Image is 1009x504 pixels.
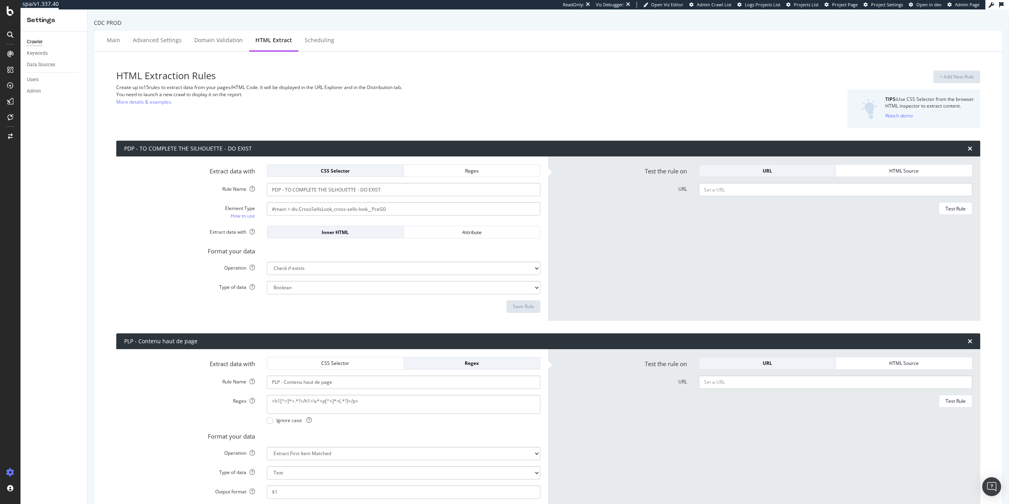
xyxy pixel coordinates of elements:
[116,98,172,106] a: More details & examples.
[825,2,858,8] a: Project Page
[27,76,39,84] div: Users
[27,87,82,95] a: Admin
[699,183,972,196] input: Set a URL
[940,73,974,80] div: + Add New Rule
[116,71,688,81] h3: HTML Extraction Rules
[118,357,261,368] label: Extract data with
[118,244,261,255] label: Format your data
[410,360,534,366] div: Regex
[794,2,819,7] span: Projects List
[513,303,534,310] div: Save Rule
[916,2,942,7] span: Open in dev
[836,357,973,370] button: HTML Source
[885,102,974,109] div: HTML inspector to extract content.
[745,2,780,7] span: Logs Projects List
[946,398,966,404] div: Test Rule
[267,376,540,389] input: Provide a name
[706,360,829,366] div: URL
[267,395,540,414] textarea: <h1[^>]*>.*?</h1>\s*<p[^>]*>(.*?)</p>
[118,226,261,235] label: Extract data with
[699,376,972,389] input: Set a URL
[651,2,683,7] span: Open Viz Editor
[274,229,397,236] div: Inner HTML
[194,36,243,44] div: Domain Validation
[885,109,913,122] button: Watch demo
[737,2,780,8] a: Logs Projects List
[27,61,55,69] div: Data Sources
[699,357,836,370] button: URL
[267,183,540,196] input: Provide a name
[786,2,819,8] a: Projects List
[933,71,980,83] button: + Add New Rule
[885,96,897,102] strong: TIPS:
[27,38,82,46] a: Crawler
[118,447,261,456] label: Operation
[946,205,966,212] div: Test Rule
[118,395,261,404] label: Regex
[955,2,979,7] span: Admin Page
[116,91,688,98] div: You need to launch a new crawl to display it on the report.
[118,466,261,476] label: Type of data
[267,202,540,216] input: CSS Expression
[550,357,693,368] label: Test the rule on
[982,477,1001,496] div: Open Intercom Messenger
[124,337,197,345] div: PLP - Contenu haut de page
[124,205,255,212] div: Element Type
[909,2,942,8] a: Open in dev
[118,164,261,175] label: Extract data with
[832,2,858,7] span: Project Page
[267,485,540,499] input: $1
[885,112,913,119] div: Watch demo
[124,145,252,153] div: PDP - TO COMPLETE THE SILHOUETTE - DO EXIST
[404,226,541,238] button: Attribute
[550,183,693,192] label: URL
[107,36,120,44] div: Main
[506,300,540,313] button: Save Rule
[276,417,312,424] span: Ignore case
[871,2,903,7] span: Project Settings
[864,2,903,8] a: Project Settings
[842,167,966,174] div: HTML Source
[27,87,41,95] div: Admin
[267,226,404,238] button: Inner HTML
[27,16,81,25] div: Settings
[94,19,1003,27] div: CDC PROD
[410,229,534,236] div: Attribute
[118,183,261,192] label: Rule Name
[697,2,732,7] span: Admin Crawl List
[27,76,82,84] a: Users
[550,376,693,385] label: URL
[939,395,972,407] button: Test Rule
[885,96,974,102] div: Use CSS Selector from the browser
[267,357,404,370] button: CSS Selector
[27,61,82,69] a: Data Sources
[939,202,972,215] button: Test Rule
[410,167,534,174] div: Regex
[836,164,973,177] button: HTML Source
[274,167,397,174] div: CSS Selector
[699,164,836,177] button: URL
[267,164,404,177] button: CSS Selector
[563,2,584,8] div: ReadOnly:
[643,2,683,8] a: Open Viz Editor
[118,376,261,385] label: Rule Name
[861,99,878,119] img: DZQOUYU0WpgAAAAASUVORK5CYII=
[118,281,261,290] label: Type of data
[118,485,261,495] label: Output format
[27,49,48,58] div: Keywords
[842,360,966,366] div: HTML Source
[27,38,43,46] div: Crawler
[596,2,624,8] div: Viz Debugger:
[27,49,82,58] a: Keywords
[255,36,292,44] div: HTML Extract
[118,262,261,271] label: Operation
[550,164,693,175] label: Test the rule on
[706,167,829,174] div: URL
[968,145,972,152] div: times
[968,338,972,344] div: times
[948,2,979,8] a: Admin Page
[118,430,261,441] label: Format your data
[116,84,688,91] div: Create up to 15 rules to extract data from your pages/HTML Code. It will be displayed in the URL ...
[274,360,397,366] div: CSS Selector
[404,164,541,177] button: Regex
